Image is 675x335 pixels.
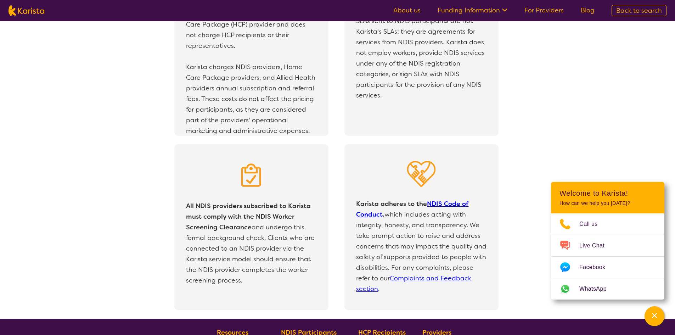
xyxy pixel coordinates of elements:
[393,6,421,15] a: About us
[551,213,664,300] ul: Choose channel
[356,200,468,219] b: Karista adheres to the ,
[184,199,318,287] p: and undergo this formal background check. Clients who are connected to an NDIS provider via the K...
[581,6,595,15] a: Blog
[186,202,311,231] b: All NDIS providers subscribed to Karista must comply with the NDIS Worker Screening Clearance
[354,197,488,296] p: which includes acting with integrity, honesty, and transparency. We take prompt action to raise a...
[559,189,656,197] h2: Welcome to Karista!
[356,274,471,293] a: Complaints and Feedback section
[579,219,606,229] span: Call us
[645,306,664,326] button: Channel Menu
[524,6,564,15] a: For Providers
[579,262,614,273] span: Facebook
[616,6,662,15] span: Back to search
[579,284,615,294] span: WhatsApp
[579,240,613,251] span: Live Chat
[612,5,666,16] a: Back to search
[9,5,44,16] img: Karista logo
[559,200,656,206] p: How can we help you [DATE]?
[551,182,664,300] div: Channel Menu
[551,278,664,300] a: Web link opens in a new tab.
[438,6,507,15] a: Funding Information
[237,161,265,189] img: Clipboard icon
[407,161,435,187] img: Heart in Hand icon
[186,62,316,136] p: Karista charges NDIS providers, Home Care Package providers, and Allied Health providers annual s...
